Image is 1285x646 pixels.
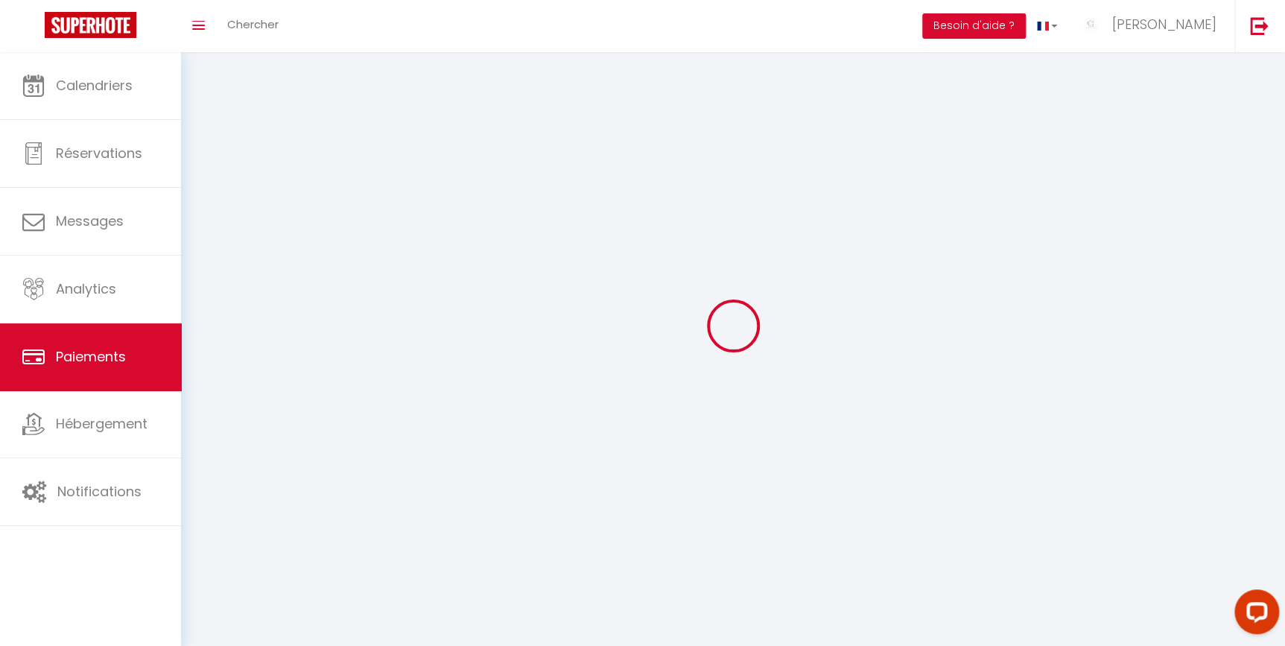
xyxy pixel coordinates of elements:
[56,144,142,162] span: Réservations
[56,347,126,366] span: Paiements
[1250,16,1269,35] img: logout
[56,212,124,230] span: Messages
[45,12,136,38] img: Super Booking
[1111,15,1216,34] span: [PERSON_NAME]
[57,482,142,501] span: Notifications
[1079,13,1102,36] img: ...
[56,414,147,433] span: Hébergement
[922,13,1026,39] button: Besoin d'aide ?
[56,279,116,298] span: Analytics
[227,16,279,32] span: Chercher
[56,76,133,95] span: Calendriers
[1222,583,1285,646] iframe: LiveChat chat widget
